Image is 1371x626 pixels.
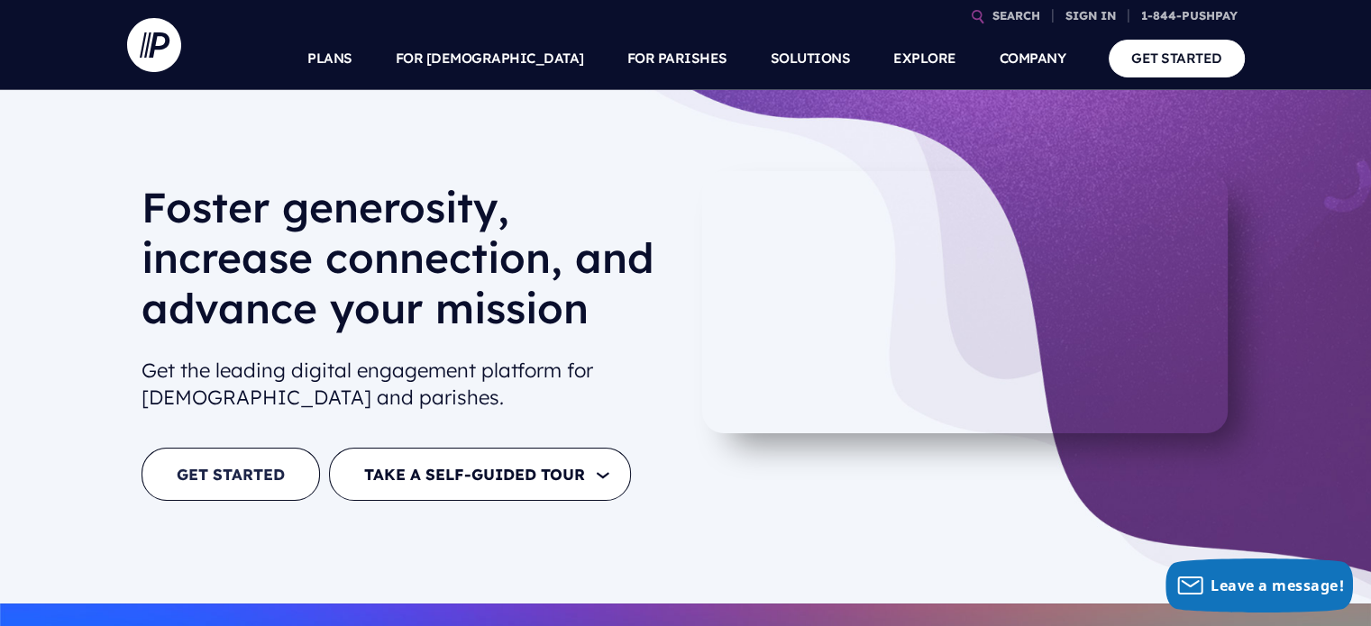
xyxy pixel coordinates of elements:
[1211,576,1344,595] span: Leave a message!
[142,448,320,501] a: GET STARTED
[1109,40,1245,77] a: GET STARTED
[1165,558,1353,612] button: Leave a message!
[142,182,672,348] h1: Foster generosity, increase connection, and advance your mission
[142,349,672,420] h2: Get the leading digital engagement platform for [DEMOGRAPHIC_DATA] and parishes.
[893,27,956,90] a: EXPLORE
[771,27,851,90] a: SOLUTIONS
[396,27,584,90] a: FOR [DEMOGRAPHIC_DATA]
[329,448,631,501] button: TAKE A SELF-GUIDED TOUR
[627,27,727,90] a: FOR PARISHES
[1000,27,1066,90] a: COMPANY
[307,27,352,90] a: PLANS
